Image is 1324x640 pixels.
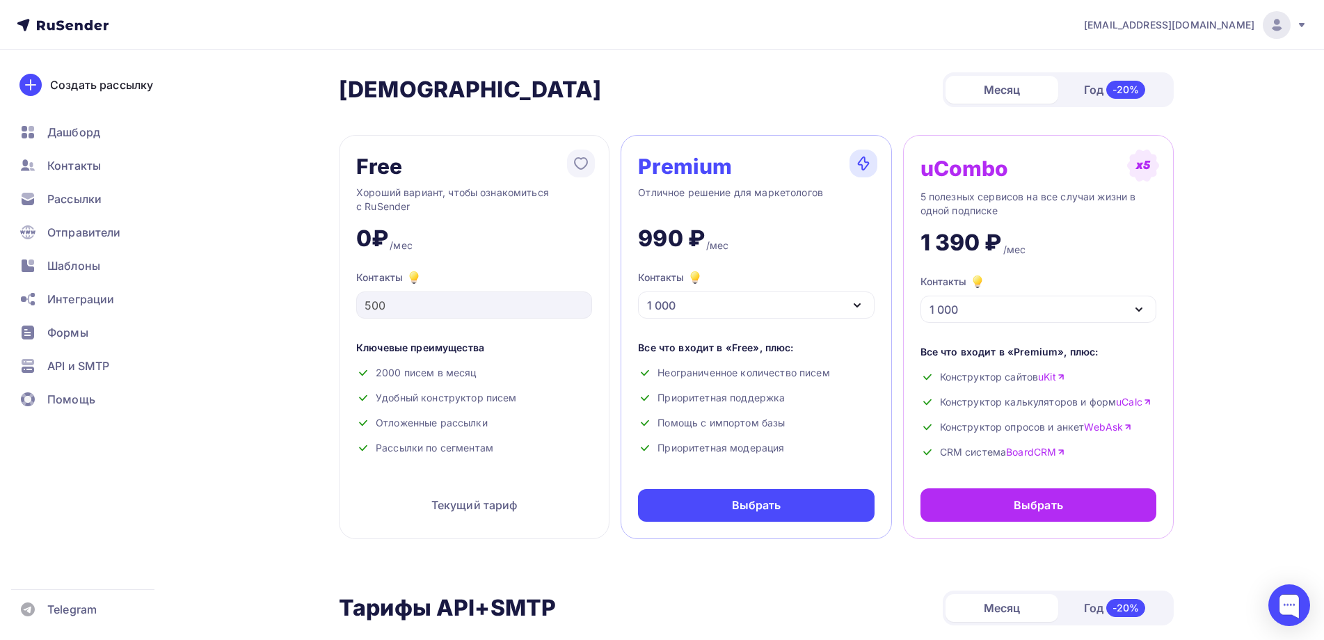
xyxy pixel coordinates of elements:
div: Неограниченное количество писем [638,366,874,380]
div: Приоритетная модерация [638,441,874,455]
div: 1 000 [930,301,958,318]
div: Рассылки по сегментам [356,441,592,455]
a: WebAsk [1084,420,1132,434]
div: 5 полезных сервисов на все случаи жизни в одной подписке [920,190,1156,218]
div: Приоритетная поддержка [638,391,874,405]
div: 1 390 ₽ [920,229,1002,257]
div: Месяц [946,76,1058,104]
div: Хороший вариант, чтобы ознакомиться с RuSender [356,186,592,214]
div: Удобный конструктор писем [356,391,592,405]
a: Отправители [11,218,177,246]
div: Premium [638,155,732,177]
a: Контакты [11,152,177,179]
span: Помощь [47,391,95,408]
div: Год [1058,75,1171,104]
a: Шаблоны [11,252,177,280]
div: 1 000 [647,297,676,314]
a: Рассылки [11,185,177,213]
div: 2000 писем в месяц [356,366,592,380]
span: [EMAIL_ADDRESS][DOMAIN_NAME] [1084,18,1254,32]
div: -20% [1106,81,1146,99]
div: -20% [1106,599,1146,617]
span: CRM система [940,445,1066,459]
button: Контакты 1 000 [638,269,874,319]
div: Все что входит в «Premium», плюс: [920,345,1156,359]
div: Год [1058,593,1171,623]
div: Отличное решение для маркетологов [638,186,874,214]
div: Помощь с импортом базы [638,416,874,430]
div: /мес [390,239,413,253]
a: Дашборд [11,118,177,146]
div: Контакты [356,269,592,286]
span: Интеграции [47,291,114,307]
div: Текущий тариф [356,488,592,522]
span: Отправители [47,224,121,241]
div: Контакты [920,273,986,290]
div: Создать рассылку [50,77,153,93]
h2: [DEMOGRAPHIC_DATA] [339,76,602,104]
h2: Тарифы API+SMTP [339,594,556,622]
div: Free [356,155,403,177]
div: /мес [706,239,729,253]
div: /мес [1003,243,1026,257]
span: Конструктор калькуляторов и форм [940,395,1151,409]
span: Дашборд [47,124,100,141]
a: uCalc [1116,395,1151,409]
span: Шаблоны [47,257,100,274]
div: 0₽ [356,225,388,253]
span: Telegram [47,601,97,618]
span: Формы [47,324,88,341]
span: Рассылки [47,191,102,207]
a: Формы [11,319,177,346]
span: Конструктор опросов и анкет [940,420,1133,434]
span: Конструктор сайтов [940,370,1065,384]
div: Отложенные рассылки [356,416,592,430]
div: Месяц [946,594,1058,622]
button: Контакты 1 000 [920,273,1156,323]
div: uCombo [920,157,1009,179]
span: API и SMTP [47,358,109,374]
div: Ключевые преимущества [356,341,592,355]
a: [EMAIL_ADDRESS][DOMAIN_NAME] [1084,11,1307,39]
a: uKit [1038,370,1065,384]
div: Контакты [638,269,703,286]
div: 990 ₽ [638,225,705,253]
div: Выбрать [732,497,781,513]
span: Контакты [47,157,101,174]
a: BoardCRM [1006,445,1065,459]
div: Все что входит в «Free», плюс: [638,341,874,355]
div: Выбрать [1014,497,1063,513]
